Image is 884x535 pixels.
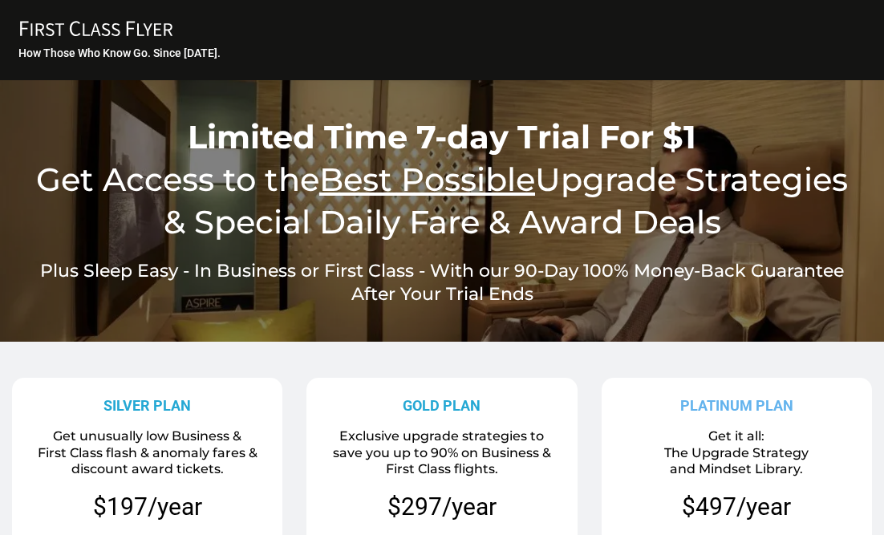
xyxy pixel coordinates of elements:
p: $497/year [682,491,791,522]
span: & Special Daily Fare & Award Deals [164,202,721,241]
span: and Mindset Library. [670,461,803,476]
u: Best Possible [319,160,535,199]
strong: SILVER PLAN [103,397,191,414]
strong: PLATINUM PLAN [680,397,793,414]
span: Get Access to the Upgrade Strategies [36,160,848,199]
span: First Class flash & anomaly fares & discount award tickets. [38,445,257,477]
span: The Upgrade Strategy [664,445,809,460]
span: After Your Trial Ends [351,283,533,305]
span: Plus Sleep Easy - In Business or First Class - With our 90-Day 100% Money-Back Guarantee [40,260,844,282]
span: Get it all: [708,428,764,444]
span: Exclusive upgrade strategies to save you up to 90% on Business & First Class flights. [333,428,551,477]
p: $197/year [18,491,277,522]
span: Limited Time 7-day Trial For $1 [188,117,696,156]
p: $297/year [387,491,497,522]
h3: How Those Who Know Go. Since [DATE]. [18,46,868,60]
strong: GOLD PLAN [403,397,481,414]
span: Get unusually low Business & [53,428,241,444]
